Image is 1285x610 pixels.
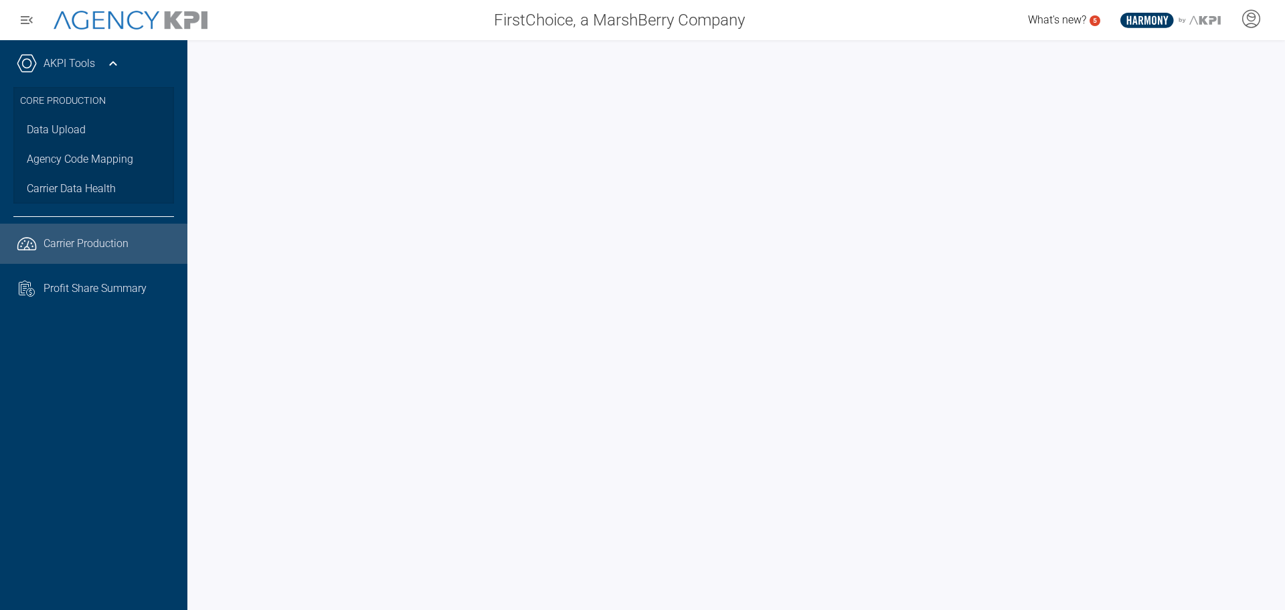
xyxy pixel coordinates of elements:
[54,11,207,30] img: AgencyKPI
[44,281,147,297] span: Profit Share Summary
[44,56,95,72] a: AKPI Tools
[13,145,174,174] a: Agency Code Mapping
[44,236,128,252] span: Carrier Production
[13,174,174,204] a: Carrier Data Health
[1090,15,1100,26] a: 5
[1093,17,1097,24] text: 5
[13,115,174,145] a: Data Upload
[27,181,116,197] span: Carrier Data Health
[20,87,167,115] h3: Core Production
[494,8,745,32] span: FirstChoice, a MarshBerry Company
[1028,13,1086,26] span: What's new?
